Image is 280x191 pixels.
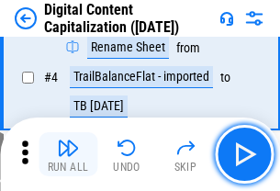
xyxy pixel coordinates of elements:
img: Main button [230,140,259,169]
img: Settings menu [243,7,265,29]
div: Rename Sheet [87,37,169,59]
button: Skip [156,132,215,176]
div: Skip [174,162,197,173]
div: TB [DATE] [70,95,128,118]
div: from [176,41,200,55]
div: Undo [113,162,140,173]
span: # 4 [44,70,58,84]
button: Undo [97,132,156,176]
div: Run All [48,162,89,173]
div: TrailBalanceFlat - imported [70,66,213,88]
div: Digital Content Capitalization ([DATE]) [44,1,212,36]
img: Support [219,11,234,26]
img: Undo [116,137,138,159]
img: Run All [57,137,79,159]
img: Skip [174,137,196,159]
button: Run All [39,132,97,176]
img: Back [15,7,37,29]
div: to [220,71,230,84]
